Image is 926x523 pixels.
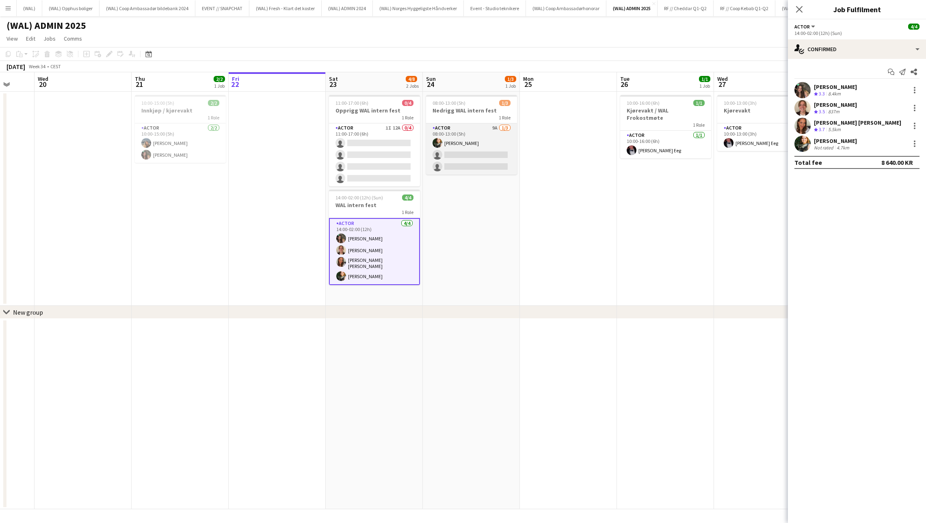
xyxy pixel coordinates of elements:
span: 0/4 [402,100,413,106]
div: 5.5km [826,126,842,133]
span: 11:00-17:00 (6h) [335,100,368,106]
span: 1 Role [208,115,219,121]
button: (WAL) ADMIN 2025 [606,0,658,16]
span: 1 Role [402,209,413,215]
span: Thu [135,75,145,82]
div: 08:00-13:00 (5h)1/3Nedrigg WAL intern fest1 RoleActor9A1/308:00-13:00 (5h)[PERSON_NAME] [426,95,517,175]
div: CEST [50,63,61,69]
div: 14:00-02:00 (12h) (Sun) [794,30,920,36]
a: Comms [61,33,85,44]
span: 1/1 [699,76,710,82]
span: 22 [231,80,239,89]
h3: Kjørevakt [717,107,808,114]
span: Wed [717,75,728,82]
button: RF // Coop Kebab Q1-Q2 [714,0,775,16]
h1: (WAL) ADMIN 2025 [6,19,86,32]
span: Tue [620,75,630,82]
button: RF // Cheddar Q1-Q2 [658,0,714,16]
div: [PERSON_NAME] [814,83,857,91]
span: Comms [64,35,82,42]
div: New group [13,308,43,316]
button: EVENT // SNAPCHAT [195,0,249,16]
h3: Job Fulfilment [788,4,926,15]
span: Sat [329,75,338,82]
button: (WAL) [775,0,801,16]
h3: Innkjøp / kjørevakt [135,107,226,114]
div: 2 Jobs [406,83,419,89]
div: [PERSON_NAME] [814,101,857,108]
div: Confirmed [788,39,926,59]
app-job-card: 14:00-02:00 (12h) (Sun)4/4WAL intern fest1 RoleActor4/414:00-02:00 (12h)[PERSON_NAME][PERSON_NAME... [329,190,420,285]
span: Edit [26,35,35,42]
span: View [6,35,18,42]
app-job-card: 10:00-13:00 (3h)1/1Kjørevakt1 RoleActor1/110:00-13:00 (3h)[PERSON_NAME] Eeg [717,95,808,151]
span: 3.7 [819,126,825,132]
app-card-role: Actor2/210:00-15:00 (5h)[PERSON_NAME][PERSON_NAME] [135,123,226,163]
span: 4/4 [402,195,413,201]
app-card-role: Actor1I12A0/411:00-17:00 (6h) [329,123,420,186]
div: Total fee [794,158,822,166]
span: Week 34 [27,63,47,69]
div: 10:00-15:00 (5h)2/2Innkjøp / kjørevakt1 RoleActor2/210:00-15:00 (5h)[PERSON_NAME][PERSON_NAME] [135,95,226,163]
span: Actor [794,24,810,30]
div: 837m [826,108,841,115]
h3: WAL intern fest [329,201,420,209]
app-job-card: 11:00-17:00 (6h)0/4Opprigg WAL intern fest1 RoleActor1I12A0/411:00-17:00 (6h) [329,95,420,186]
a: Jobs [40,33,59,44]
span: 1 Role [499,115,511,121]
h3: Kjørevakt / WAL Frokostmøte [620,107,711,121]
span: 14:00-02:00 (12h) (Sun) [335,195,383,201]
div: [DATE] [6,63,25,71]
h3: Nedrigg WAL intern fest [426,107,517,114]
h3: Opprigg WAL intern fest [329,107,420,114]
span: 24 [425,80,436,89]
span: 1/1 [693,100,705,106]
button: (WAL) Coop Ambassadørhonorar [526,0,606,16]
button: (WAL) Fresh - Klart det koster [249,0,322,16]
span: 27 [716,80,728,89]
button: (WAL) Norges Hyggeligste Håndverker [373,0,464,16]
span: 21 [134,80,145,89]
button: (WAL) Opphus boliger [42,0,100,16]
span: 08:00-13:00 (5h) [433,100,465,106]
button: (WAL) Coop Ambassadør bildebank 2024 [100,0,195,16]
div: [PERSON_NAME] [PERSON_NAME] [814,119,901,126]
button: (WAL) ADMIN 2024 [322,0,373,16]
span: 4/8 [406,76,417,82]
span: 3.5 [819,108,825,115]
span: 1 Role [693,122,705,128]
div: 1 Job [699,83,710,89]
div: 8 640.00 KR [881,158,913,166]
span: 25 [522,80,534,89]
span: 26 [619,80,630,89]
span: 23 [328,80,338,89]
span: 10:00-16:00 (6h) [627,100,660,106]
app-card-role: Actor1/110:00-13:00 (3h)[PERSON_NAME] Eeg [717,123,808,151]
span: 10:00-15:00 (5h) [141,100,174,106]
div: 8.4km [826,91,842,97]
span: 1/3 [499,100,511,106]
a: Edit [23,33,39,44]
div: 1 Job [214,83,225,89]
span: 4/4 [908,24,920,30]
app-card-role: Actor1/110:00-16:00 (6h)[PERSON_NAME] Eeg [620,131,711,158]
span: Sun [426,75,436,82]
div: 4.7km [835,145,851,151]
span: Wed [38,75,48,82]
span: 1 Role [402,115,413,121]
div: [PERSON_NAME] [814,137,857,145]
app-job-card: 10:00-16:00 (6h)1/1Kjørevakt / WAL Frokostmøte1 RoleActor1/110:00-16:00 (6h)[PERSON_NAME] Eeg [620,95,711,158]
div: 1 Job [505,83,516,89]
span: 20 [37,80,48,89]
div: Not rated [814,145,835,151]
span: 1/3 [505,76,516,82]
span: 2/2 [208,100,219,106]
button: Actor [794,24,816,30]
a: View [3,33,21,44]
span: Fri [232,75,239,82]
button: (WAL) [17,0,42,16]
